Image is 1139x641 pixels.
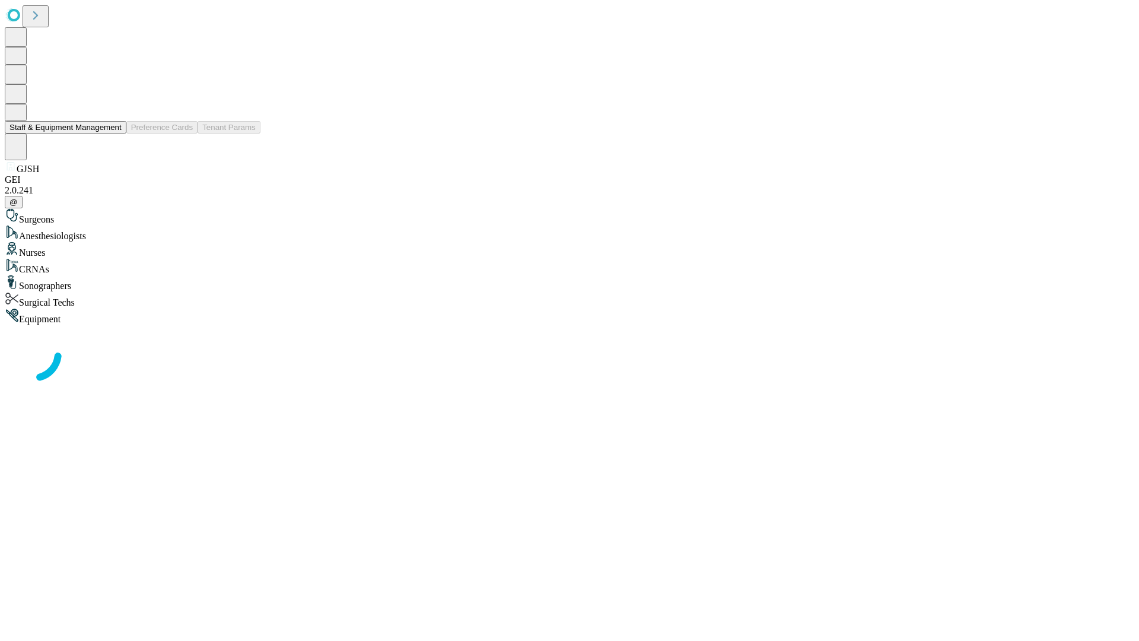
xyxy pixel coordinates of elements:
[5,208,1134,225] div: Surgeons
[5,258,1134,275] div: CRNAs
[5,275,1134,291] div: Sonographers
[5,174,1134,185] div: GEI
[5,185,1134,196] div: 2.0.241
[17,164,39,174] span: GJSH
[5,121,126,134] button: Staff & Equipment Management
[5,291,1134,308] div: Surgical Techs
[5,242,1134,258] div: Nurses
[5,225,1134,242] div: Anesthesiologists
[9,198,18,207] span: @
[198,121,260,134] button: Tenant Params
[5,308,1134,325] div: Equipment
[126,121,198,134] button: Preference Cards
[5,196,23,208] button: @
